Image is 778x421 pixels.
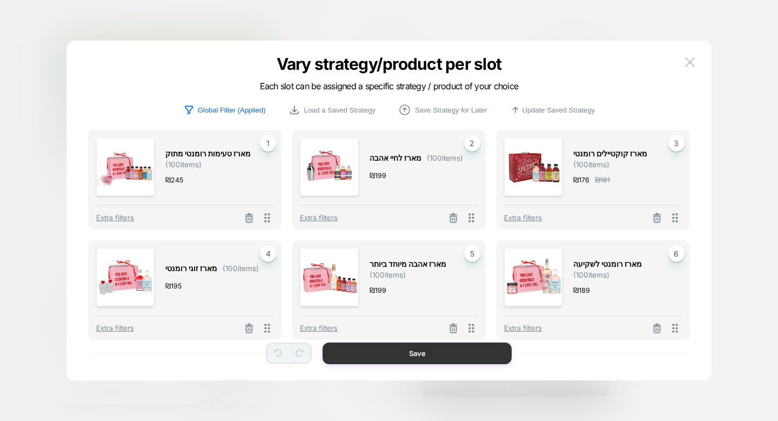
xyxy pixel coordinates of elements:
div: מארז מתנה לחברה הכי טובה [111,337,203,358]
div: ‏264 ‏₪ [47,352,66,360]
button: Save [323,343,512,364]
div: 0 [8,9,15,15]
span: ₪ 189 [573,285,590,296]
span: מארז לחיי אהבה [370,152,421,165]
p: Load a Saved Strategy [304,106,375,114]
div: 1 [52,4,59,9]
div: מארז טעימות [11,337,103,347]
span: ₪ 176 [573,174,589,186]
span: ( 100 items) [573,271,609,279]
span: מארז אהבה מיוחד ביותר [370,258,446,271]
p: Vary strategy/product per slot [180,54,598,74]
span: ( 100 items) [427,154,463,162]
img: Untitled_Instagram_Post_1.png [504,137,562,196]
strong: המארזים הכי אהובים בספייסהאוס [50,219,165,228]
a: Close [200,14,209,23]
button: Load a Saved Strategy [285,103,379,116]
span: קוקטיילים טעימים שמרימים [39,167,178,181]
span: ( 100 items) [573,160,609,169]
p: Save Strategy for Later [415,106,487,114]
div: 1 [70,9,77,15]
p: Update Saved Strategy [522,106,595,114]
img: 199_d9344b47-5578-4511-b5e2-b9152828a3d5.png [300,248,358,306]
img: 189_0703ee9f-233c-401d-a884-964ed6c0e8fc.png [504,248,562,306]
div: 1 [52,9,59,15]
div: 2 [16,9,23,15]
div: 0 [8,4,15,9]
strong: SPICEHAUS [76,154,142,168]
span: מתרעננים עם 15% הנחה על מארזי הקיץ [83,3,203,15]
div: 0 [44,9,51,15]
span: ( 100 items) [370,271,406,279]
div: 0 [26,9,33,15]
div: 0 [26,4,33,9]
div: 2 [63,4,70,9]
button: Save Strategy for Later [395,103,491,117]
span: ₪ 181 [595,174,610,186]
img: מארז טעימות [11,239,103,331]
span: 5 [464,246,480,262]
span: Extra filters [504,324,542,332]
strong: הנמכרים ביותר שלנו [51,202,163,218]
div: 2 [16,4,23,9]
span: 2 [464,135,480,152]
span: קוד קופון FRESH15 [78,21,137,33]
div: ‏179 ‏₪ [147,363,167,371]
span: Extra filters [504,213,542,222]
div: 9 [34,9,41,15]
span: Each slot can be assigned a specific strategy / product of your choice [260,81,519,91]
span: מארז קוקטיילים רומנטי [573,148,647,160]
div: 9 [34,4,41,9]
span: ₪ 199 [370,170,386,181]
img: 89938b60c651ddec2a9ea05be444bc15.jpg [300,137,358,196]
a: מארז מתנה לחברה הכי טובה [111,337,203,371]
a: מארז טעימות [11,337,103,360]
button: Update Saved Strategy [507,104,598,116]
div: 2 [63,9,70,15]
img: מארז מתנה לחברה הכי טובה [111,239,203,331]
div: 0 [44,4,51,9]
span: ₪ 199 [370,285,386,296]
span: מארז רומנטי לשקיעה [573,258,642,271]
span: את הרגעים שלכם [64,180,154,194]
div: 1 [70,4,77,9]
